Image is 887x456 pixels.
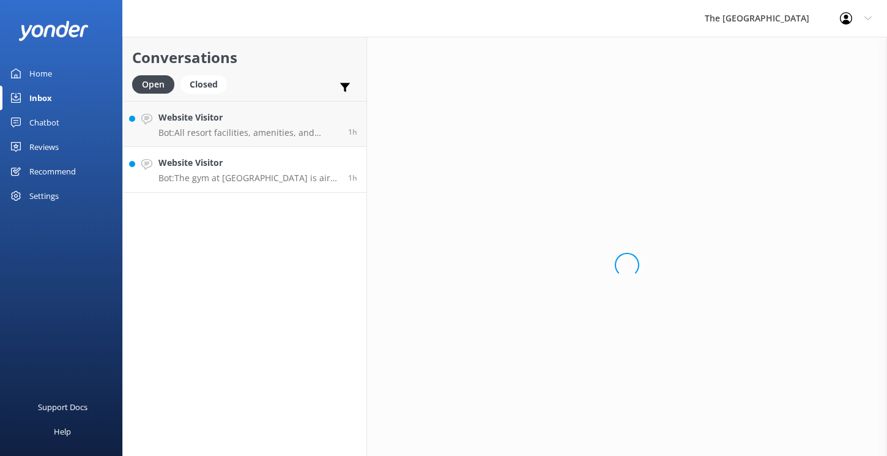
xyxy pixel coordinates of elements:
div: Support Docs [38,395,87,419]
a: Open [132,77,180,91]
a: Website VisitorBot:The gym at [GEOGRAPHIC_DATA] is air-conditioned and offers free weights, exerc... [123,147,366,193]
a: Website VisitorBot:All resort facilities, amenities, and services are reserved exclusively for ou... [123,101,366,147]
h2: Conversations [132,46,357,69]
span: Sep 18 2025 12:48am (UTC -10:00) Pacific/Honolulu [348,127,357,137]
h4: Website Visitor [158,111,339,124]
img: yonder-white-logo.png [18,21,89,41]
div: Home [29,61,52,86]
div: Closed [180,75,227,94]
div: Chatbot [29,110,59,135]
div: Settings [29,184,59,208]
a: Closed [180,77,233,91]
h4: Website Visitor [158,156,339,170]
div: Help [54,419,71,444]
p: Bot: All resort facilities, amenities, and services are reserved exclusively for our in-house gue... [158,127,339,138]
span: Sep 18 2025 12:37am (UTC -10:00) Pacific/Honolulu [348,173,357,183]
div: Open [132,75,174,94]
p: Bot: The gym at [GEOGRAPHIC_DATA] is air-conditioned and offers free weights, exercise balls, and... [158,173,339,184]
div: Recommend [29,159,76,184]
div: Reviews [29,135,59,159]
div: Inbox [29,86,52,110]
